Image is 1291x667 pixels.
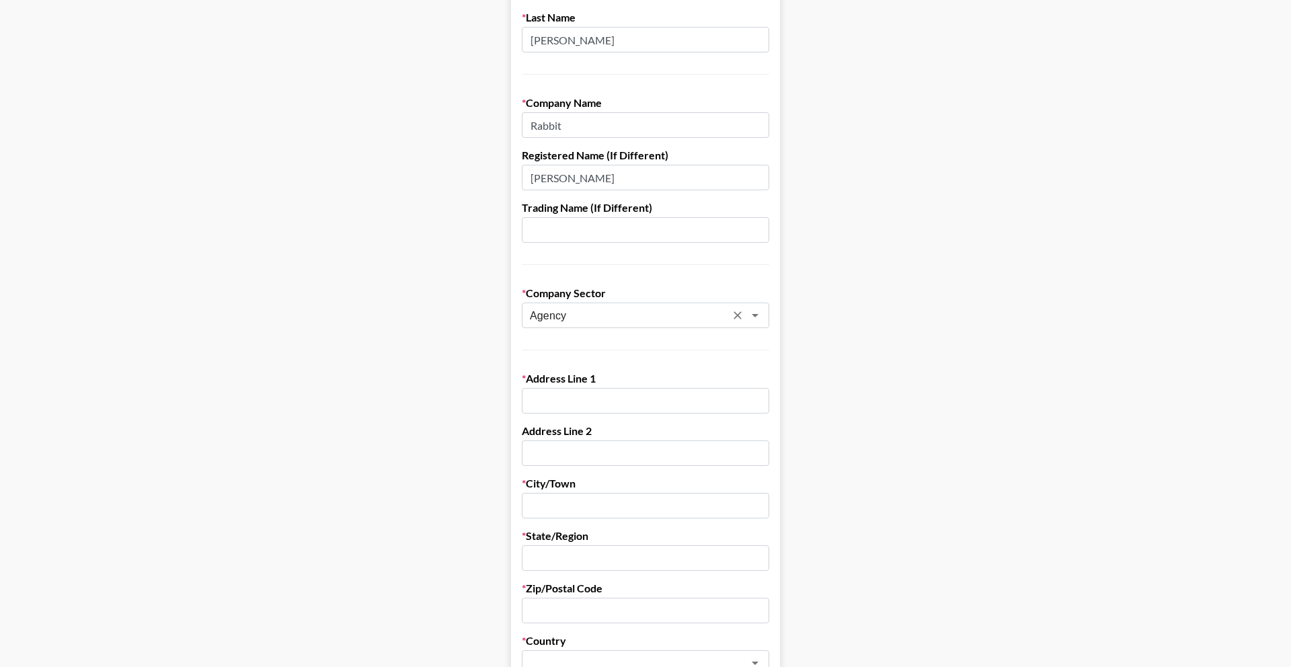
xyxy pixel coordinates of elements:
[522,582,769,595] label: Zip/Postal Code
[522,477,769,490] label: City/Town
[522,424,769,438] label: Address Line 2
[522,286,769,300] label: Company Sector
[728,306,747,325] button: Clear
[522,11,769,24] label: Last Name
[522,372,769,385] label: Address Line 1
[522,201,769,214] label: Trading Name (If Different)
[522,529,769,543] label: State/Region
[522,149,769,162] label: Registered Name (If Different)
[522,634,769,648] label: Country
[746,306,765,325] button: Open
[522,96,769,110] label: Company Name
